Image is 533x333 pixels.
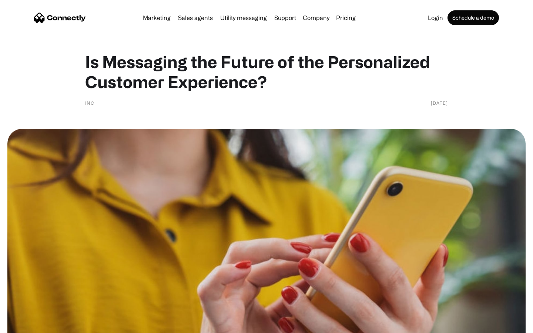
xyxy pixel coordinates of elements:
[217,15,270,21] a: Utility messaging
[425,15,446,21] a: Login
[175,15,216,21] a: Sales agents
[15,320,44,330] ul: Language list
[85,52,448,92] h1: Is Messaging the Future of the Personalized Customer Experience?
[271,15,299,21] a: Support
[140,15,174,21] a: Marketing
[333,15,359,21] a: Pricing
[7,320,44,330] aside: Language selected: English
[431,99,448,107] div: [DATE]
[447,10,499,25] a: Schedule a demo
[85,99,94,107] div: Inc
[303,13,329,23] div: Company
